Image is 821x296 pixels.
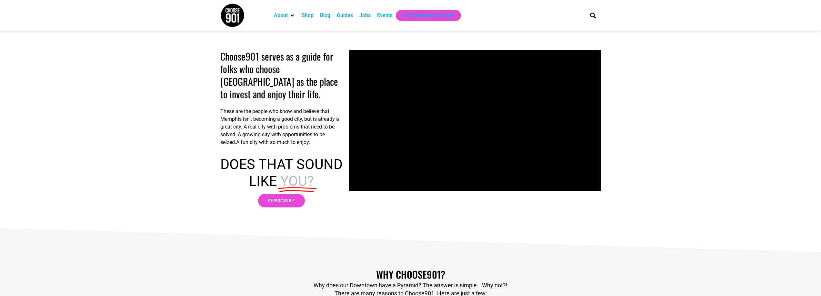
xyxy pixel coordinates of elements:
[268,198,295,203] span: Subscribe
[220,108,343,146] p: These are the people who know and believe that Memphis isn’t becoming a good city, but is already...
[337,12,353,19] a: Guides
[402,12,455,19] a: Get Choose901 Emails
[220,50,343,100] h2: Choose901 serves as a guide for folks who choose [GEOGRAPHIC_DATA] as the place to invest and enj...
[377,12,393,19] a: Events
[349,50,601,191] iframe: vimeo Video Player
[271,10,579,21] nav: Main nav
[258,194,305,207] a: Subscribe
[271,10,298,21] div: About
[587,10,598,21] div: Search
[280,173,314,190] span: YOU?
[320,12,330,19] a: Blog
[220,269,601,280] h2: WHY CHOOSE901?
[236,139,310,145] span: A fun city with so much to enjoy.
[302,12,314,19] a: Shop
[220,156,343,189] span: DOES THAT SOUND LIKE
[274,12,288,19] a: About
[359,12,371,19] a: Jobs
[220,282,601,288] h6: Why does our Downtown have a Pyramid? The answer is simple… Why not?!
